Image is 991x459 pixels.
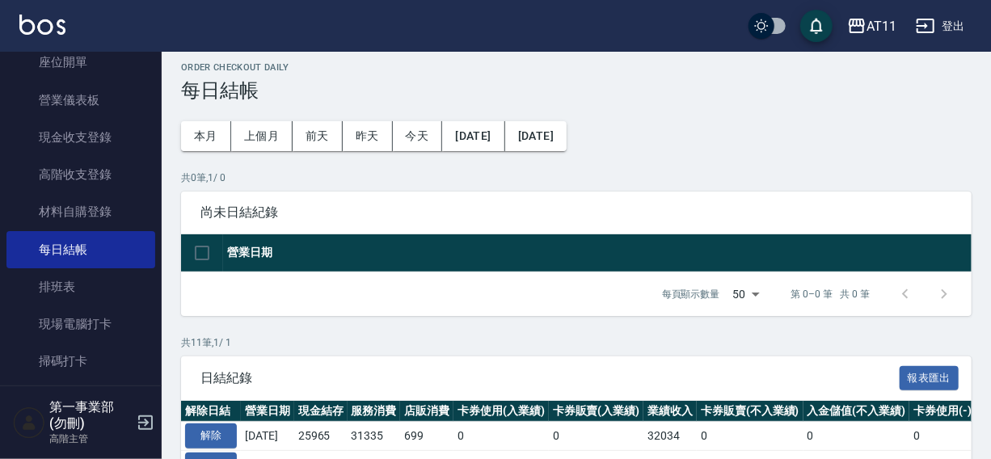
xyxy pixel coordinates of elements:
[231,121,293,151] button: 上個月
[49,432,132,446] p: 高階主管
[181,62,972,73] h2: Order checkout daily
[200,204,952,221] span: 尚未日結紀錄
[505,121,567,151] button: [DATE]
[900,369,959,385] a: 報表匯出
[909,11,972,41] button: 登出
[181,171,972,185] p: 共 0 筆, 1 / 0
[181,79,972,102] h3: 每日結帳
[6,156,155,193] a: 高階收支登錄
[841,10,903,43] button: AT11
[181,121,231,151] button: 本月
[293,121,343,151] button: 前天
[549,422,644,451] td: 0
[900,366,959,391] button: 報表匯出
[200,370,900,386] span: 日結紀錄
[803,422,910,451] td: 0
[348,422,401,451] td: 31335
[453,422,549,451] td: 0
[294,401,348,422] th: 現金結存
[549,401,644,422] th: 卡券販賣(入業績)
[294,422,348,451] td: 25965
[909,401,976,422] th: 卡券使用(-)
[13,406,45,439] img: Person
[6,268,155,305] a: 排班表
[400,401,453,422] th: 店販消費
[185,423,237,448] button: 解除
[348,401,401,422] th: 服務消費
[6,193,155,230] a: 材料自購登錄
[803,401,910,422] th: 入金儲值(不入業績)
[697,401,803,422] th: 卡券販賣(不入業績)
[662,287,720,301] p: 每頁顯示數量
[49,399,132,432] h5: 第一事業部 (勿刪)
[6,305,155,343] a: 現場電腦打卡
[19,15,65,35] img: Logo
[867,16,896,36] div: AT11
[6,44,155,81] a: 座位開單
[6,119,155,156] a: 現金收支登錄
[241,422,294,451] td: [DATE]
[6,343,155,380] a: 掃碼打卡
[909,422,976,451] td: 0
[791,287,870,301] p: 第 0–0 筆 共 0 筆
[453,401,549,422] th: 卡券使用(入業績)
[400,422,453,451] td: 699
[442,121,504,151] button: [DATE]
[181,401,241,422] th: 解除日結
[643,401,697,422] th: 業績收入
[697,422,803,451] td: 0
[343,121,393,151] button: 昨天
[181,335,972,350] p: 共 11 筆, 1 / 1
[6,82,155,119] a: 營業儀表板
[800,10,833,42] button: save
[393,121,443,151] button: 今天
[6,231,155,268] a: 每日結帳
[223,234,972,272] th: 營業日期
[643,422,697,451] td: 32034
[727,272,765,316] div: 50
[241,401,294,422] th: 營業日期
